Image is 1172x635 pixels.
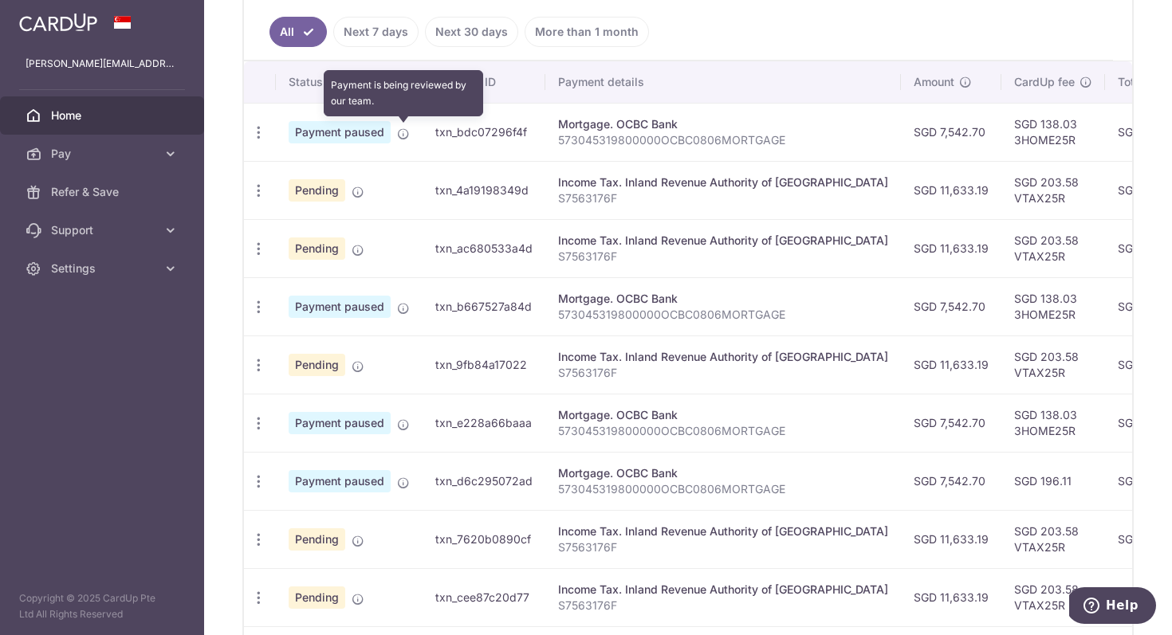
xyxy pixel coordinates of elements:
[558,423,888,439] p: 573045319800000OCBC0806MORTGAGE
[558,174,888,190] div: Income Tax. Inland Revenue Authority of [GEOGRAPHIC_DATA]
[525,17,649,47] a: More than 1 month
[51,222,156,238] span: Support
[901,161,1001,219] td: SGD 11,633.19
[558,598,888,613] p: S7563176F
[558,465,888,481] div: Mortgage. OCBC Bank
[289,412,391,434] span: Payment paused
[289,470,391,492] span: Payment paused
[558,407,888,423] div: Mortgage. OCBC Bank
[1001,510,1105,568] td: SGD 203.58 VTAX25R
[901,568,1001,626] td: SGD 11,633.19
[558,307,888,323] p: 573045319800000OCBC0806MORTGAGE
[423,61,545,103] th: Payment ID
[26,56,179,72] p: [PERSON_NAME][EMAIL_ADDRESS][DOMAIN_NAME]
[914,74,954,90] span: Amount
[558,233,888,249] div: Income Tax. Inland Revenue Authority of [GEOGRAPHIC_DATA]
[289,237,345,260] span: Pending
[423,277,545,335] td: txn_b667527a84d
[423,335,545,394] td: txn_9fb84a17022
[289,121,391,143] span: Payment paused
[558,582,888,598] div: Income Tax. Inland Revenue Authority of [GEOGRAPHIC_DATA]
[289,296,391,318] span: Payment paused
[423,103,545,161] td: txn_bdc07296f4f
[901,103,1001,161] td: SGD 7,542.70
[558,365,888,381] p: S7563176F
[269,17,327,47] a: All
[425,17,518,47] a: Next 30 days
[51,261,156,276] span: Settings
[558,291,888,307] div: Mortgage. OCBC Bank
[901,510,1001,568] td: SGD 11,633.19
[289,586,345,609] span: Pending
[423,452,545,510] td: txn_d6c295072ad
[423,161,545,219] td: txn_4a19198349d
[423,394,545,452] td: txn_e228a66baaa
[289,179,345,202] span: Pending
[1001,277,1105,335] td: SGD 138.03 3HOME25R
[558,349,888,365] div: Income Tax. Inland Revenue Authority of [GEOGRAPHIC_DATA]
[289,354,345,376] span: Pending
[1001,568,1105,626] td: SGD 203.58 VTAX25R
[558,116,888,132] div: Mortgage. OCBC Bank
[558,132,888,148] p: 573045319800000OCBC0806MORTGAGE
[558,523,888,539] div: Income Tax. Inland Revenue Authority of [GEOGRAPHIC_DATA]
[423,568,545,626] td: txn_cee87c20d77
[901,394,1001,452] td: SGD 7,542.70
[51,108,156,123] span: Home
[1001,394,1105,452] td: SGD 138.03 3HOME25R
[1001,335,1105,394] td: SGD 203.58 VTAX25R
[901,452,1001,510] td: SGD 7,542.70
[558,539,888,555] p: S7563176F
[1014,74,1075,90] span: CardUp fee
[901,277,1001,335] td: SGD 7,542.70
[51,184,156,200] span: Refer & Save
[423,510,545,568] td: txn_7620b0890cf
[1001,161,1105,219] td: SGD 203.58 VTAX25R
[289,74,323,90] span: Status
[1069,587,1156,627] iframe: Opens a widget where you can find more information
[1001,219,1105,277] td: SGD 203.58 VTAX25R
[333,17,419,47] a: Next 7 days
[558,249,888,265] p: S7563176F
[423,219,545,277] td: txn_ac680533a4d
[558,190,888,206] p: S7563176F
[19,13,97,32] img: CardUp
[289,528,345,551] span: Pending
[901,219,1001,277] td: SGD 11,633.19
[558,481,888,497] p: 573045319800000OCBC0806MORTGAGE
[324,70,483,116] div: Payment is being reviewed by our team.
[1118,74,1170,90] span: Total amt.
[1001,452,1105,510] td: SGD 196.11
[901,335,1001,394] td: SGD 11,633.19
[51,146,156,162] span: Pay
[1001,103,1105,161] td: SGD 138.03 3HOME25R
[545,61,901,103] th: Payment details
